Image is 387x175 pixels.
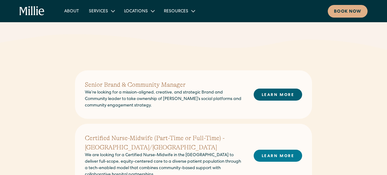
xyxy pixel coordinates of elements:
[59,6,84,16] a: About
[159,6,199,16] div: Resources
[85,90,244,109] p: We’re looking for a mission-aligned, creative, and strategic Brand and Community leader to take o...
[119,6,159,16] div: Locations
[254,89,302,101] a: LEARN MORE
[85,80,244,90] h2: Senior Brand & Community Manager
[164,8,188,15] div: Resources
[124,8,148,15] div: Locations
[84,6,119,16] div: Services
[19,6,44,16] a: home
[254,150,302,162] a: LEARN MORE
[334,9,361,15] div: Book now
[328,5,368,18] a: Book now
[85,134,244,152] h2: Certified Nurse-Midwife (Part-Time or Full-Time) - [GEOGRAPHIC_DATA]/[GEOGRAPHIC_DATA]
[89,8,108,15] div: Services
